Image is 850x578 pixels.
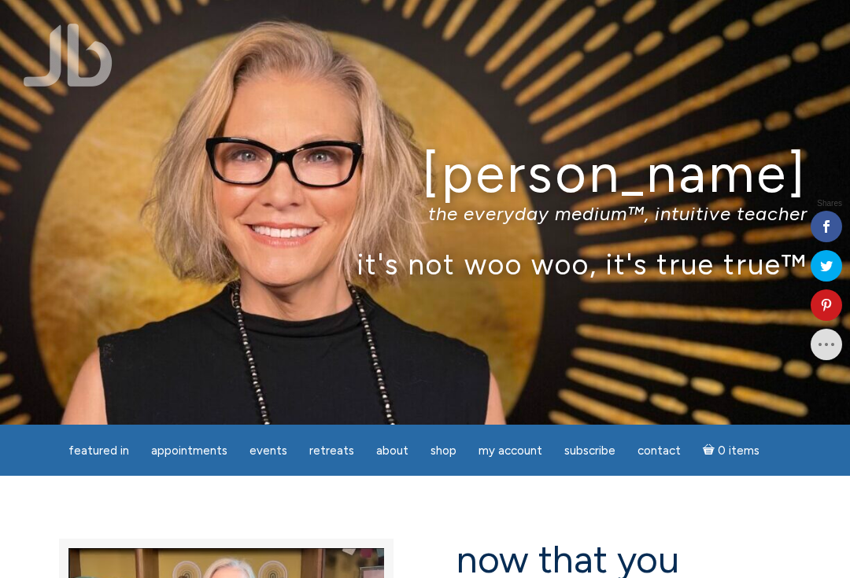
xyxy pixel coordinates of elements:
[421,436,466,466] a: Shop
[555,436,625,466] a: Subscribe
[42,202,807,225] p: the everyday medium™, intuitive teacher
[469,436,552,466] a: My Account
[628,436,690,466] a: Contact
[564,444,615,458] span: Subscribe
[703,444,718,458] i: Cart
[637,444,681,458] span: Contact
[24,24,113,87] img: Jamie Butler. The Everyday Medium
[376,444,408,458] span: About
[300,436,364,466] a: Retreats
[249,444,287,458] span: Events
[59,436,139,466] a: featured in
[42,247,807,281] p: it's not woo woo, it's true true™
[693,434,769,466] a: Cart0 items
[431,444,456,458] span: Shop
[68,444,129,458] span: featured in
[367,436,418,466] a: About
[718,445,759,457] span: 0 items
[817,200,842,208] span: Shares
[42,144,807,203] h1: [PERSON_NAME]
[151,444,227,458] span: Appointments
[142,436,237,466] a: Appointments
[479,444,542,458] span: My Account
[309,444,354,458] span: Retreats
[240,436,297,466] a: Events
